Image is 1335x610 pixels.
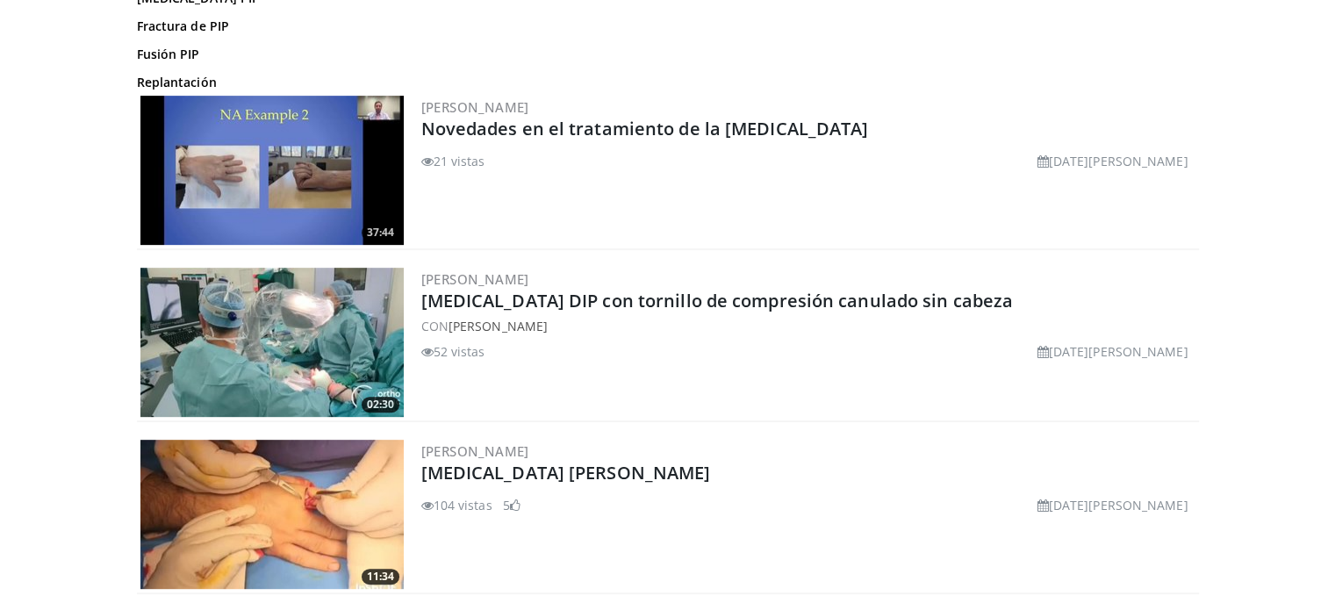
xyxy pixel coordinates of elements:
font: Fractura de PIP [137,18,230,34]
font: CON [421,318,449,334]
a: [MEDICAL_DATA] DIP con tornillo de compresión canulado sin cabeza [421,289,1014,312]
a: 11:34 [140,440,404,589]
font: Fusión PIP [137,46,200,62]
a: [PERSON_NAME] [449,318,548,334]
font: 02:30 [367,397,394,412]
a: Fusión PIP [137,46,374,63]
font: [DATE][PERSON_NAME] [1049,343,1188,360]
font: 5 [503,497,510,513]
font: 52 vistas [434,343,485,360]
font: [DATE][PERSON_NAME] [1049,153,1188,169]
a: Fractura de PIP [137,18,374,35]
font: 11:34 [367,569,394,584]
font: 21 vistas [434,153,485,169]
a: [PERSON_NAME] [421,442,529,460]
a: [PERSON_NAME] [421,98,529,116]
a: [PERSON_NAME] [421,270,529,288]
a: Novedades en el tratamiento de la [MEDICAL_DATA] [421,117,869,140]
font: Replantación [137,74,217,90]
a: 02:30 [140,268,404,417]
font: 104 vistas [434,497,492,513]
a: 37:44 [140,96,404,245]
a: Replantación [137,74,374,91]
a: [MEDICAL_DATA] [PERSON_NAME] [421,461,711,484]
img: 4a709f52-b153-496d-b598-5f95d3c5e018.300x170_q85_crop-smart_upscale.jpg [140,96,404,245]
img: 86f7a411-b29c-4241-a97c-6b2d26060ca0.300x170_q85_crop-smart_upscale.jpg [140,440,404,589]
font: 37:44 [367,225,394,240]
img: dd85cf1b-edf0-46fc-9230-fa1fbb5e55e7.300x170_q85_crop-smart_upscale.jpg [140,268,404,417]
font: [DATE][PERSON_NAME] [1049,497,1188,513]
